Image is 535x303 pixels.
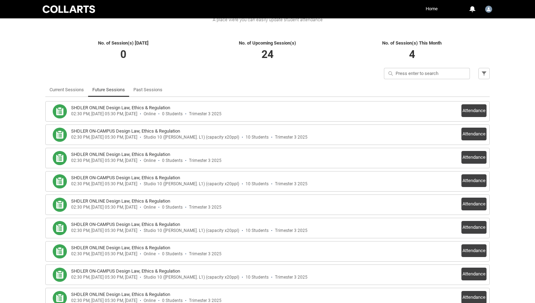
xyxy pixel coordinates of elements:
[483,3,494,14] button: User Profile Sandra.Tan
[461,244,487,257] button: Attendance
[144,275,239,280] div: Studio 10 ([PERSON_NAME]. L1) (capacity x20ppl)
[144,251,156,257] div: Online
[162,158,183,163] div: 0 Students
[461,128,487,140] button: Attendance
[71,158,137,163] div: 02:30 PM, [DATE] 05:30 PM, [DATE]
[45,83,88,97] li: Current Sessions
[485,6,492,13] img: Sandra.Tan
[144,158,156,163] div: Online
[382,40,442,46] span: No. of Session(s) This Month
[144,181,239,187] div: Studio 10 ([PERSON_NAME]. L1) (capacity x20ppl)
[461,151,487,164] button: Attendance
[461,221,487,234] button: Attendance
[144,205,156,210] div: Online
[71,205,137,210] div: 02:30 PM, [DATE] 05:30 PM, [DATE]
[120,48,126,60] span: 0
[71,291,170,298] h3: SHDLER ONLINE Design Law, Ethics & Regulation
[144,135,239,140] div: Studio 10 ([PERSON_NAME]. L1) (capacity x20ppl)
[424,4,439,14] a: Home
[239,40,296,46] span: No. of Upcoming Session(s)
[71,104,170,111] h3: SHDLER ONLINE Design Law, Ethics & Regulation
[71,128,180,135] h3: SHDLER ON-CAMPUS Design Law, Ethics & Regulation
[461,104,487,117] button: Attendance
[246,135,269,140] div: 10 Students
[50,83,84,97] a: Current Sessions
[71,111,137,117] div: 02:30 PM, [DATE] 05:30 PM, [DATE]
[162,205,183,210] div: 0 Students
[98,40,149,46] span: No. of Session(s) [DATE]
[461,268,487,280] button: Attendance
[45,16,490,23] div: A place were you can easily update student attendance
[275,181,307,187] div: Trimester 3 2025
[144,111,156,117] div: Online
[71,198,170,205] h3: SHDLER ONLINE Design Law, Ethics & Regulation
[275,275,307,280] div: Trimester 3 2025
[261,48,274,60] span: 24
[478,68,490,79] button: Filter
[162,111,183,117] div: 0 Students
[162,251,183,257] div: 0 Students
[246,181,269,187] div: 10 Students
[461,174,487,187] button: Attendance
[384,68,470,79] input: Press enter to search
[189,205,222,210] div: Trimester 3 2025
[71,181,137,187] div: 02:30 PM, [DATE] 05:30 PM, [DATE]
[189,158,222,163] div: Trimester 3 2025
[92,83,125,97] a: Future Sessions
[88,83,129,97] li: Future Sessions
[246,228,269,233] div: 10 Students
[409,48,415,60] span: 4
[461,198,487,210] button: Attendance
[71,135,137,140] div: 02:30 PM, [DATE] 05:30 PM, [DATE]
[71,251,137,257] div: 02:30 PM, [DATE] 05:30 PM, [DATE]
[71,221,180,228] h3: SHDLER ON-CAMPUS Design Law, Ethics & Regulation
[133,83,162,97] a: Past Sessions
[71,151,170,158] h3: SHDLER ONLINE Design Law, Ethics & Regulation
[246,275,269,280] div: 10 Students
[129,83,167,97] li: Past Sessions
[71,275,137,280] div: 02:30 PM, [DATE] 05:30 PM, [DATE]
[189,251,222,257] div: Trimester 3 2025
[275,228,307,233] div: Trimester 3 2025
[275,135,307,140] div: Trimester 3 2025
[71,174,180,181] h3: SHDLER ON-CAMPUS Design Law, Ethics & Regulation
[144,228,239,233] div: Studio 10 ([PERSON_NAME]. L1) (capacity x20ppl)
[71,244,170,251] h3: SHDLER ONLINE Design Law, Ethics & Regulation
[189,111,222,117] div: Trimester 3 2025
[71,268,180,275] h3: SHDLER ON-CAMPUS Design Law, Ethics & Regulation
[71,228,137,233] div: 02:30 PM, [DATE] 05:30 PM, [DATE]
